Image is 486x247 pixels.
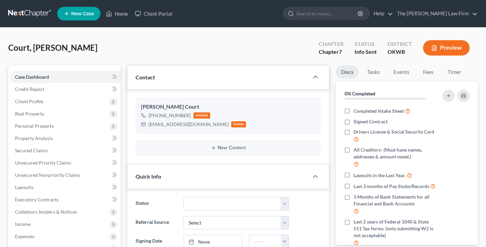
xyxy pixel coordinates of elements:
a: Help [370,7,393,20]
span: Unsecured Priority Claims [15,160,71,166]
a: Secured Claims [10,144,121,157]
div: [PHONE_NUMBER] [148,112,191,119]
a: Tasks [362,65,385,79]
div: Chapter [319,48,344,56]
div: District [388,40,412,48]
div: mobile [193,112,210,119]
div: home [231,121,246,127]
span: 3 Months of Bank Statements for all Financial and Bank Accounts [354,194,437,207]
span: Personal Property [15,123,54,129]
a: Property Analysis [10,132,121,144]
a: The [PERSON_NAME] Law Firm [394,7,477,20]
span: Quick Info [136,173,161,180]
button: New Contact [141,145,315,151]
div: Info Sent [355,48,377,56]
a: Timer [442,65,467,79]
span: Income [15,221,31,227]
div: Status [355,40,377,48]
label: Referral Source [132,216,180,230]
a: Executory Contracts [10,194,121,206]
div: [EMAIL_ADDRESS][DOMAIN_NAME] [148,121,229,128]
span: Real Property [15,111,44,117]
span: Secured Claims [15,148,48,153]
span: All Creditors- (Must have names, addresses & amount owed.) [354,146,437,160]
span: Completed Intake Sheet [354,108,404,114]
a: Unsecured Priority Claims [10,157,121,169]
strong: 0% Completed [345,91,375,96]
span: Contact [136,74,155,80]
span: Last 3 months of Pay Stubs/Records [354,183,429,190]
a: Client Portal [131,7,176,20]
a: Fees [418,65,439,79]
span: Case Dashboard [15,74,49,80]
span: Signed Contract [354,118,388,125]
a: Unsecured Nonpriority Claims [10,169,121,181]
div: OKWB [388,48,412,56]
a: Events [388,65,415,79]
span: New Case [71,11,94,16]
span: Credit Report [15,86,44,92]
button: Preview [423,40,470,56]
a: Home [103,7,131,20]
a: Credit Report [10,83,121,95]
span: Last 2 years of Federal 1040 & State 511 Tax forms. (only submitting W2 is not acceptable) [354,218,437,239]
span: Drivers License & Social Security Card [354,128,434,135]
span: Lawsuits in the Last Year. [354,172,406,179]
span: Court, [PERSON_NAME] [8,43,97,52]
div: Chapter [319,40,344,48]
span: Expenses [15,233,34,239]
span: Executory Contracts [15,197,59,202]
span: Lawsuits [15,184,33,190]
a: Case Dashboard [10,71,121,83]
span: Unsecured Nonpriority Claims [15,172,80,178]
a: Lawsuits [10,181,121,194]
span: Codebtors Insiders & Notices [15,209,77,215]
span: 7 [339,48,342,55]
a: Docs [336,65,359,79]
span: Property Analysis [15,135,53,141]
div: [PERSON_NAME] Court [141,103,315,111]
label: Status [132,197,180,211]
span: Client Profile [15,98,43,104]
input: Search by name... [296,7,359,20]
